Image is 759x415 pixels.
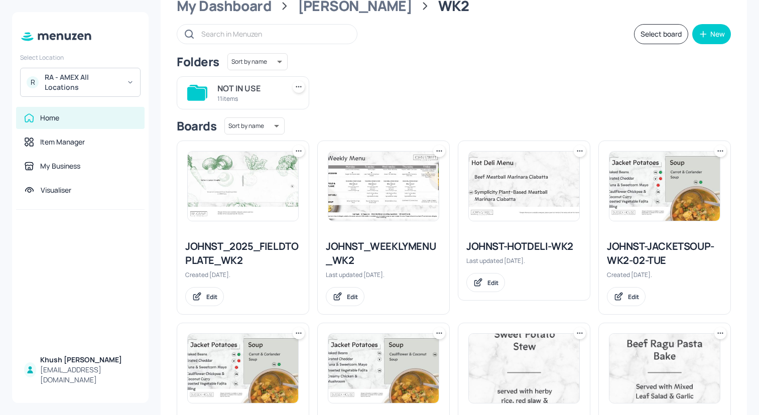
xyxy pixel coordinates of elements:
div: Sort by name [224,116,285,136]
div: [EMAIL_ADDRESS][DOMAIN_NAME] [40,365,137,385]
div: Edit [487,279,498,287]
div: New [710,31,725,38]
div: Last updated [DATE]. [326,270,441,279]
img: 2025-07-02-17514661198979pflypdai27.jpeg [188,334,298,403]
img: 2025-09-02-1756810194752akw7gxj9pyc.jpeg [609,334,720,403]
img: 2025-06-26-1750945407256udz7bywrigq.jpeg [469,152,579,221]
div: JOHNST-HOTDELI-WK2 [466,239,582,253]
div: R [27,76,39,88]
input: Search in Menuzen [201,27,347,41]
div: Created [DATE]. [185,270,301,279]
div: My Business [40,161,80,171]
div: Folders [177,54,219,70]
div: Khush [PERSON_NAME] [40,355,137,365]
img: 2024-12-09-1733708813417hkbsys2ne6t.jpeg [469,334,579,403]
img: 2025-07-02-17514661198979pflypdai27.jpeg [609,152,720,221]
div: Home [40,113,59,123]
img: 2025-09-24-175871727869123n0h0t6cot.jpeg [188,152,298,221]
div: Created [DATE]. [607,270,722,279]
div: Last updated [DATE]. [466,256,582,265]
div: Edit [628,293,639,301]
button: Select board [634,24,688,44]
div: 11 items [217,94,281,103]
div: JOHNST_WEEKLYMENU_WK2 [326,239,441,267]
div: Select Location [20,53,141,62]
div: Visualiser [41,185,71,195]
button: New [692,24,731,44]
div: Edit [347,293,358,301]
div: JOHNST-JACKETSOUP-WK2-02-TUE [607,239,722,267]
div: RA - AMEX All Locations [45,72,120,92]
div: Item Manager [40,137,85,147]
div: JOHNST_2025_FIELDTOPLATE_WK2 [185,239,301,267]
div: Boards [177,118,216,134]
div: Sort by name [227,52,288,72]
img: 2025-09-01-1756721961600tqyxwc15zcb.jpeg [328,152,439,221]
div: NOT IN USE [217,82,281,94]
div: Edit [206,293,217,301]
img: 2025-08-14-17551821119488kdf05lwwn8.jpeg [328,334,439,403]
